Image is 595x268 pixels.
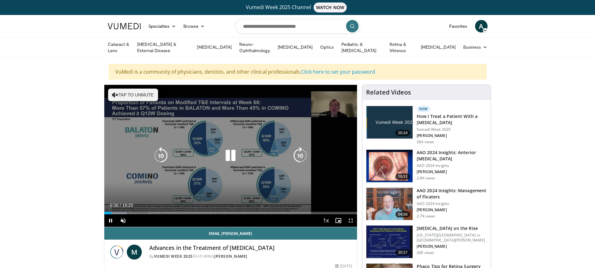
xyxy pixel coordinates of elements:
[395,211,410,217] span: 04:36
[475,20,488,32] a: A
[417,176,435,181] p: 2.8K views
[122,203,133,208] span: 18:25
[120,203,121,208] span: /
[214,254,247,259] a: [PERSON_NAME]
[417,207,487,212] p: [PERSON_NAME]
[366,188,487,221] a: 04:36 AAO 2024 Insights: Management of Floaters AAO 2024 Insights [PERSON_NAME] 2.7K views
[395,173,410,180] span: 10:51
[417,113,487,126] h3: How I Treat a Patient With a [MEDICAL_DATA]
[366,106,413,139] img: 02d29458-18ce-4e7f-be78-7423ab9bdffd.jpg.150x105_q85_crop-smart_upscale.jpg
[417,149,487,162] h3: AAO 2024 Insights: Anterior [MEDICAL_DATA]
[366,89,411,96] h4: Related Videos
[104,41,134,54] a: Cataract & Lens
[366,106,487,144] a: 20:24 New How I Treat a Patient With a [MEDICAL_DATA] Vumedi Week 2025 [PERSON_NAME] 264 views
[417,127,487,132] p: Vumedi Week 2025
[117,214,129,227] button: Unmute
[104,227,357,240] a: Email [PERSON_NAME]
[445,20,471,32] a: Favorites
[417,133,487,138] p: [PERSON_NAME]
[366,225,487,258] a: 30:57 [MEDICAL_DATA] on the Rise [US_STATE][GEOGRAPHIC_DATA] in [GEOGRAPHIC_DATA][PERSON_NAME] [P...
[104,212,357,214] div: Progress Bar
[301,68,375,75] a: Click here to set your password
[235,19,360,34] input: Search topics, interventions
[366,150,413,182] img: fd942f01-32bb-45af-b226-b96b538a46e6.150x105_q85_crop-smart_upscale.jpg
[108,23,141,29] img: VuMedi Logo
[417,225,487,231] h3: [MEDICAL_DATA] on the Rise
[417,163,487,168] p: AAO 2024 Insights
[109,64,487,80] div: VuMedi is a community of physicians, dentists, and other clinical professionals.
[417,214,435,219] p: 2.7K views
[149,245,352,251] h4: Advances in the Treatment of [MEDICAL_DATA]
[314,2,347,12] span: WATCH NOW
[417,139,434,144] p: 264 views
[180,20,208,32] a: Browse
[108,89,158,101] button: Tap to unmute
[127,245,142,260] a: M
[417,106,430,112] p: New
[366,226,413,258] img: 4ce8c11a-29c2-4c44-a801-4e6d49003971.150x105_q85_crop-smart_upscale.jpg
[386,41,417,54] a: Retina & Vitreous
[109,245,124,260] img: Vumedi Week 2025
[133,41,193,54] a: [MEDICAL_DATA] & External Disease
[417,201,487,206] p: AAO 2024 Insights
[417,41,459,53] a: [MEDICAL_DATA]
[193,41,236,53] a: [MEDICAL_DATA]
[395,249,410,256] span: 30:57
[145,20,180,32] a: Specialties
[338,41,386,54] a: Pediatric & [MEDICAL_DATA]
[459,41,491,53] a: Business
[417,188,487,200] h3: AAO 2024 Insights: Management of Floaters
[332,214,345,227] button: Enable picture-in-picture mode
[345,214,357,227] button: Fullscreen
[417,169,487,174] p: [PERSON_NAME]
[395,130,410,136] span: 20:24
[417,244,487,249] p: [PERSON_NAME]
[154,254,193,259] a: Vumedi Week 2025
[110,203,118,208] span: 0:30
[274,41,316,53] a: [MEDICAL_DATA]
[109,2,487,12] a: Vumedi Week 2025 ChannelWATCH NOW
[104,85,357,227] video-js: Video Player
[366,149,487,183] a: 10:51 AAO 2024 Insights: Anterior [MEDICAL_DATA] AAO 2024 Insights [PERSON_NAME] 2.8K views
[320,214,332,227] button: Playback Rate
[417,233,487,243] p: [US_STATE][GEOGRAPHIC_DATA] in [GEOGRAPHIC_DATA][PERSON_NAME]
[149,254,352,259] div: By FEATURING
[236,41,274,54] a: Neuro-Ophthalmology
[104,214,117,227] button: Pause
[366,188,413,220] img: 8e655e61-78ac-4b3e-a4e7-f43113671c25.150x105_q85_crop-smart_upscale.jpg
[316,41,337,53] a: Optics
[417,250,434,255] p: 340 views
